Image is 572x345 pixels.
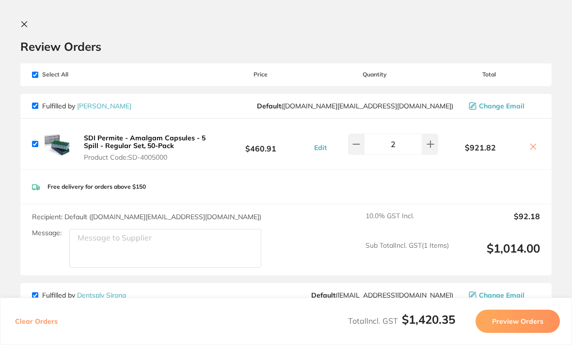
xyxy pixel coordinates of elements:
span: Change Email [479,291,524,299]
b: $460.91 [210,135,312,153]
span: 10.0 % GST Incl. [365,212,449,233]
b: SDI Permite - Amalgam Capsules - 5 Spill - Regular Set, 50-Pack [84,134,206,150]
output: $1,014.00 [457,241,540,268]
button: Change Email [466,291,540,300]
span: Product Code: SD-4005000 [84,153,207,161]
b: Default [311,291,335,300]
span: Quantity [311,71,438,78]
p: Free delivery for orders above $150 [48,183,146,190]
b: Default [257,102,281,110]
span: Total Incl. GST [348,316,455,326]
p: Fulfilled by [42,291,126,299]
span: Price [210,71,312,78]
a: [PERSON_NAME] [77,102,131,110]
span: Select All [32,71,129,78]
span: Sub Total Incl. GST ( 1 Items) [365,241,449,268]
span: Change Email [479,102,524,110]
button: Preview Orders [476,310,560,333]
button: Change Email [466,102,540,110]
button: SDI Permite - Amalgam Capsules - 5 Spill - Regular Set, 50-Pack Product Code:SD-4005000 [81,134,210,162]
h2: Review Orders [20,39,552,54]
button: Edit [311,143,330,152]
p: Fulfilled by [42,102,131,110]
span: clientservices@dentsplysirona.com [311,291,453,299]
span: customer.care@henryschein.com.au [257,102,453,110]
output: $92.18 [457,212,540,233]
b: $1,420.35 [402,312,455,327]
img: OG0xZDMzbw [42,129,73,160]
b: $921.82 [438,143,523,152]
span: Total [438,71,540,78]
label: Message: [32,229,62,237]
a: Dentsply Sirona [77,291,126,300]
span: Recipient: Default ( [DOMAIN_NAME][EMAIL_ADDRESS][DOMAIN_NAME] ) [32,212,261,221]
button: Clear Orders [12,310,61,333]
